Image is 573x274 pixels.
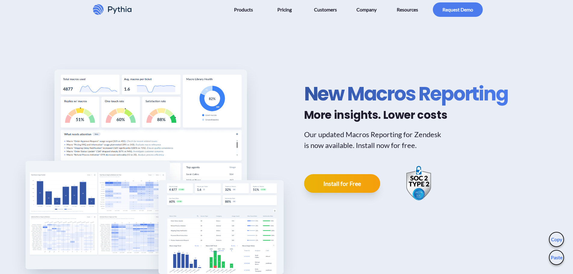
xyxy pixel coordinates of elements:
[304,82,508,106] h1: New Macros Reporting
[397,5,418,14] span: Resources
[549,250,564,265] a: Alt + o
[404,165,433,202] img: SOC 2 Type 2
[304,108,508,122] h2: More insights. Lower costs
[304,129,445,151] p: Our updated Macros Reporting for Zendesk is now available. Install now for free.
[159,180,284,274] img: Macros Reporting
[314,5,337,14] span: Customers
[277,5,292,14] span: Pricing
[26,161,170,269] img: Macros Reporting
[356,5,377,14] span: Company
[551,254,562,261] div: Paste
[404,165,433,202] a: Pythia is SOC 2 Type 2 compliant and continuously monitors its security
[54,69,247,214] img: Macros Reporting
[551,236,562,243] div: Copy
[234,5,253,14] span: Products
[549,232,564,247] a: Alt + i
